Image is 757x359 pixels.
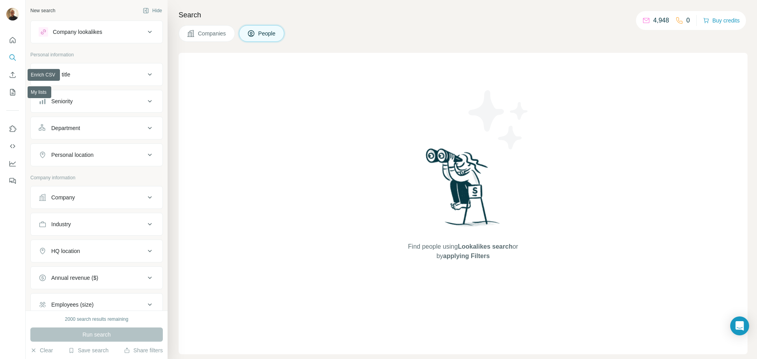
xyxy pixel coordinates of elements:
div: Seniority [51,97,73,105]
button: Use Surfe on LinkedIn [6,122,19,136]
span: Lookalikes search [458,243,513,250]
img: Avatar [6,8,19,20]
div: Company lookalikes [53,28,102,36]
div: Employees (size) [51,301,93,309]
button: Share filters [124,346,163,354]
button: Dashboard [6,156,19,171]
button: Buy credits [703,15,740,26]
div: Annual revenue ($) [51,274,98,282]
div: 2000 search results remaining [65,316,129,323]
div: HQ location [51,247,80,255]
button: Enrich CSV [6,68,19,82]
button: Seniority [31,92,162,111]
div: New search [30,7,55,14]
div: Department [51,124,80,132]
p: Company information [30,174,163,181]
div: Industry [51,220,71,228]
button: My lists [6,85,19,99]
button: HQ location [31,242,162,260]
button: Use Surfe API [6,139,19,153]
button: Industry [31,215,162,234]
span: Companies [198,30,227,37]
button: Company [31,188,162,207]
button: Annual revenue ($) [31,268,162,287]
button: Job title [31,65,162,84]
div: Personal location [51,151,93,159]
div: Company [51,193,75,201]
p: 4,948 [653,16,669,25]
span: People [258,30,276,37]
button: Hide [137,5,168,17]
button: Department [31,119,162,138]
div: Job title [51,71,70,78]
span: applying Filters [443,253,490,259]
h4: Search [179,9,748,20]
span: Find people using or by [400,242,526,261]
p: Personal information [30,51,163,58]
button: Clear [30,346,53,354]
div: Open Intercom Messenger [730,316,749,335]
button: Personal location [31,145,162,164]
button: Feedback [6,174,19,188]
button: Employees (size) [31,295,162,314]
img: Surfe Illustration - Stars [463,84,534,155]
button: Company lookalikes [31,22,162,41]
p: 0 [686,16,690,25]
img: Surfe Illustration - Woman searching with binoculars [422,146,504,234]
button: Save search [68,346,108,354]
button: Search [6,50,19,65]
button: Quick start [6,33,19,47]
